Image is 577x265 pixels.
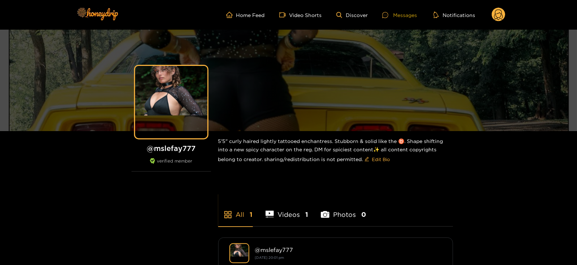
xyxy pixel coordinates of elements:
li: Photos [321,194,366,226]
h1: @ mslefay777 [132,144,211,153]
button: Notifications [431,11,477,18]
li: All [218,194,253,226]
small: [DATE] 20:01 pm [255,256,284,260]
span: home [226,12,236,18]
span: 1 [305,210,308,219]
div: @ mslefay777 [255,247,442,253]
button: editEdit Bio [363,153,392,165]
span: video-camera [279,12,289,18]
span: 1 [250,210,253,219]
img: mslefay777 [229,243,249,263]
span: edit [365,157,369,162]
div: Messages [382,11,417,19]
a: Home Feed [226,12,265,18]
div: verified member [132,158,211,172]
a: Discover [336,12,368,18]
span: Edit Bio [372,156,390,163]
div: 5'5" curly haired lightly tattooed enchantress. Stubborn & solid like the ♉️. Shape shifting into... [218,131,453,171]
li: Videos [266,194,309,226]
span: 0 [361,210,366,219]
a: Video Shorts [279,12,322,18]
span: appstore [224,210,232,219]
